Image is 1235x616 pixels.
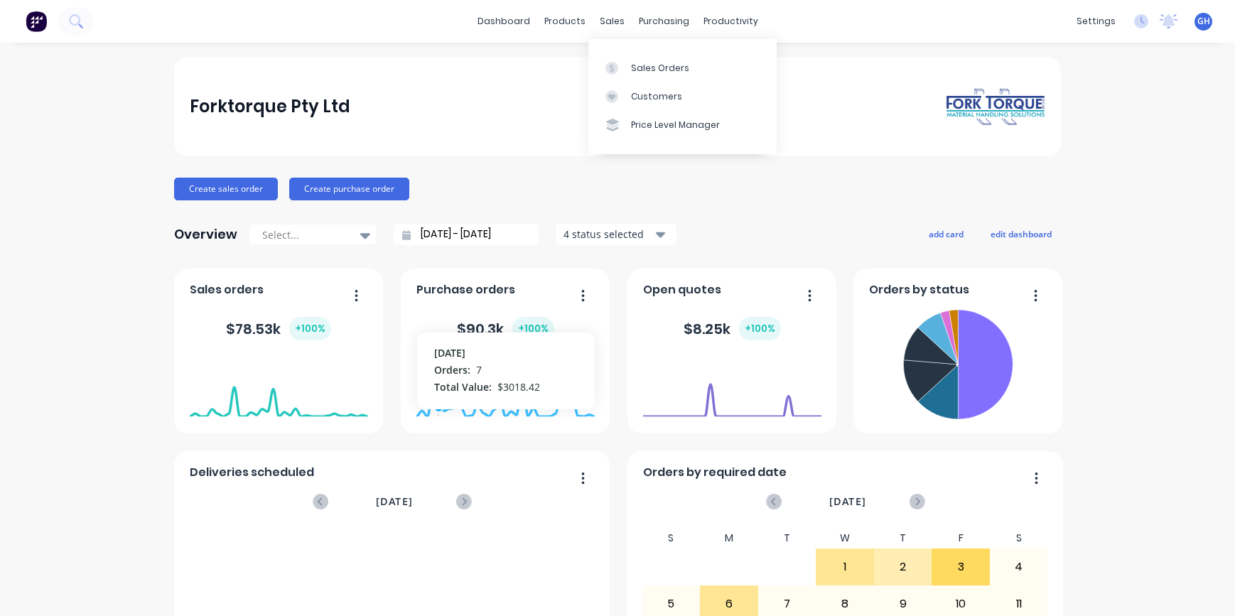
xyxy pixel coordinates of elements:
[190,464,314,481] span: Deliveries scheduled
[829,494,866,509] span: [DATE]
[457,317,554,340] div: $ 90.3k
[174,220,237,249] div: Overview
[869,281,969,298] span: Orders by status
[875,549,932,585] div: 2
[758,528,816,549] div: T
[226,317,331,340] div: $ 78.53k
[739,317,781,340] div: + 100 %
[26,11,47,32] img: Factory
[563,227,653,242] div: 4 status selected
[289,317,331,340] div: + 100 %
[1069,11,1123,32] div: settings
[632,11,696,32] div: purchasing
[190,92,350,121] div: Forktorque Pty Ltd
[816,528,874,549] div: W
[642,528,701,549] div: S
[932,549,989,585] div: 3
[631,62,689,75] div: Sales Orders
[990,528,1048,549] div: S
[190,281,264,298] span: Sales orders
[556,224,676,245] button: 4 status selected
[643,464,787,481] span: Orders by required date
[643,281,721,298] span: Open quotes
[588,53,777,82] a: Sales Orders
[1197,15,1210,28] span: GH
[991,549,1047,585] div: 4
[684,317,781,340] div: $ 8.25k
[874,528,932,549] div: T
[470,11,537,32] a: dashboard
[932,528,990,549] div: F
[174,178,278,200] button: Create sales order
[946,87,1045,126] img: Forktorque Pty Ltd
[537,11,593,32] div: products
[981,225,1061,243] button: edit dashboard
[289,178,409,200] button: Create purchase order
[376,494,413,509] span: [DATE]
[631,119,720,131] div: Price Level Manager
[700,528,758,549] div: M
[816,549,873,585] div: 1
[588,111,777,139] a: Price Level Manager
[512,317,554,340] div: + 100 %
[919,225,973,243] button: add card
[588,82,777,111] a: Customers
[416,281,515,298] span: Purchase orders
[696,11,765,32] div: productivity
[593,11,632,32] div: sales
[631,90,682,103] div: Customers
